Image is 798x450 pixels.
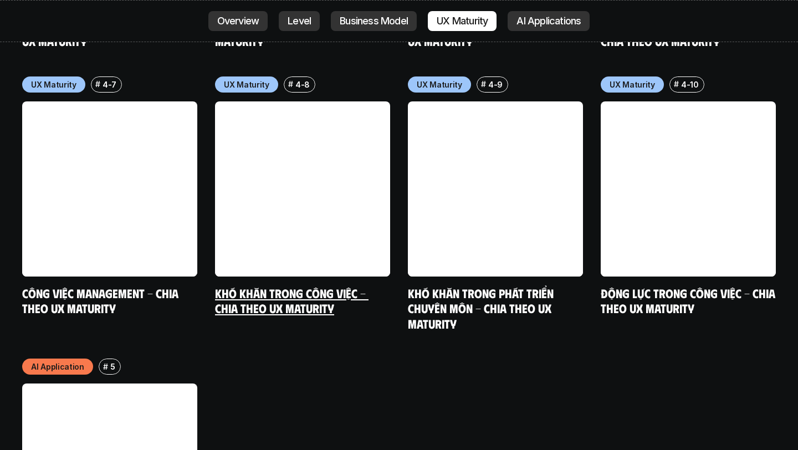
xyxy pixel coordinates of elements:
p: 4-10 [681,79,699,90]
p: Business Model [340,16,408,27]
p: UX Maturity [31,79,76,90]
h6: # [95,80,100,88]
a: Overview [208,11,268,31]
p: 4-8 [295,79,310,90]
p: UX Maturity [610,79,655,90]
h6: # [288,80,293,88]
a: Công việc Management - Chia theo UX maturity [22,285,181,316]
p: 4-9 [488,79,503,90]
a: AI Applications [508,11,590,31]
p: AI Applications [516,16,581,27]
h6: # [674,80,679,88]
a: Level [279,11,320,31]
h6: # [481,80,486,88]
a: UX Maturity [428,11,497,31]
p: Level [288,16,311,27]
p: UX Maturity [417,79,462,90]
a: Khó khăn trong công việc - Chia theo UX Maturity [215,285,369,316]
p: Overview [217,16,259,27]
p: 5 [110,361,115,372]
a: Động lực trong công việc - Chia theo UX Maturity [601,285,778,316]
a: Business Model [331,11,417,31]
a: Khó khăn trong phát triển chuyên môn - Chia theo UX Maturity [408,285,556,331]
p: UX Maturity [437,16,488,27]
p: 4-7 [103,79,116,90]
p: AI Application [31,361,84,372]
h6: # [103,362,108,371]
p: UX Maturity [224,79,269,90]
